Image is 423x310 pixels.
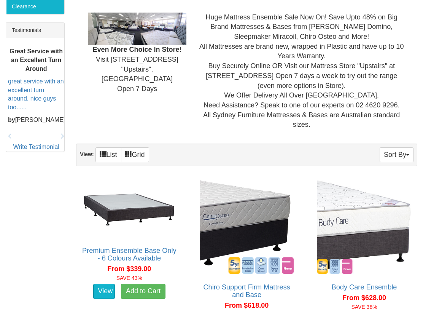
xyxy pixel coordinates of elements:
a: List [95,147,121,162]
div: Visit [STREET_ADDRESS] "Upstairs", [GEOGRAPHIC_DATA] Open 7 Days [82,13,192,94]
a: Grid [121,147,149,162]
a: Write Testimonial [13,144,59,150]
p: [PERSON_NAME] [8,116,64,125]
img: Body Care Ensemble [315,178,413,276]
img: Premium Ensemble Base Only - 6 Colours Available [80,178,178,239]
b: by [8,117,15,123]
a: great service with an excellent turn around. nice guys too...... [8,78,64,110]
a: View [93,284,115,299]
font: SAVE 43% [116,275,142,281]
span: From $628.00 [342,294,386,302]
font: SAVE 38% [351,304,377,310]
a: Chiro Support Firm Mattress and Base [203,283,290,299]
a: Body Care Ensemble [332,283,397,291]
div: Testimonials [6,22,64,38]
b: Even More Choice In Store! [92,46,181,53]
div: Huge Mattress Ensemble Sale Now On! Save Upto 48% on Big Brand Mattresses & Bases from [PERSON_NA... [192,13,411,130]
img: Showroom [88,13,186,45]
img: Chiro Support Firm Mattress and Base [198,178,296,276]
a: Add to Cart [121,284,165,299]
span: From $618.00 [225,302,269,309]
button: Sort By [380,147,413,162]
a: Premium Ensemble Base Only - 6 Colours Available [82,247,177,262]
span: From $339.00 [107,265,151,273]
strong: View: [80,151,94,157]
b: Great Service with an Excellent Turn Around [10,48,63,72]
